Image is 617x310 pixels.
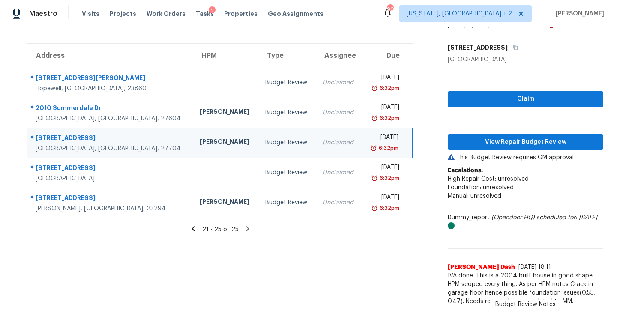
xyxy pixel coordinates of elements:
[202,227,239,232] span: 21 - 25 of 25
[36,144,186,153] div: [GEOGRAPHIC_DATA], [GEOGRAPHIC_DATA], 27704
[370,144,377,152] img: Overdue Alarm Icon
[147,9,186,18] span: Work Orders
[368,73,399,84] div: [DATE]
[448,167,483,173] b: Escalations:
[552,9,604,18] span: [PERSON_NAME]
[268,9,323,18] span: Geo Assignments
[36,74,186,84] div: [STREET_ADDRESS][PERSON_NAME]
[490,300,561,309] span: Budget Review Notes
[378,174,399,182] div: 6:32pm
[387,5,393,14] div: 90
[536,215,597,221] i: scheduled for: [DATE]
[448,185,514,191] span: Foundation: unresolved
[29,9,57,18] span: Maestro
[196,11,214,17] span: Tasks
[455,137,596,148] span: View Repair Budget Review
[371,174,378,182] img: Overdue Alarm Icon
[36,114,186,123] div: [GEOGRAPHIC_DATA], [GEOGRAPHIC_DATA], 27604
[448,43,508,52] h5: [STREET_ADDRESS]
[323,78,355,87] div: Unclaimed
[378,114,399,122] div: 6:32pm
[378,84,399,92] div: 6:32pm
[323,168,355,177] div: Unclaimed
[36,174,186,183] div: [GEOGRAPHIC_DATA]
[371,204,378,212] img: Overdue Alarm Icon
[200,137,252,148] div: [PERSON_NAME]
[36,164,186,174] div: [STREET_ADDRESS]
[448,271,603,306] span: IVA done. This is a 2004 built house in good shape. HPM scoped every thing. As per HPM notes Crac...
[368,163,399,174] div: [DATE]
[36,84,186,93] div: Hopewell, [GEOGRAPHIC_DATA], 23860
[36,134,186,144] div: [STREET_ADDRESS]
[491,215,535,221] i: (Opendoor HQ)
[377,144,398,152] div: 6:32pm
[455,94,596,104] span: Claim
[224,9,258,18] span: Properties
[378,204,399,212] div: 6:32pm
[36,104,186,114] div: 2010 Summerdale Dr
[323,198,355,207] div: Unclaimed
[448,213,603,230] div: Dummy_report
[27,44,193,68] th: Address
[265,198,309,207] div: Budget Review
[448,176,529,182] span: High Repair Cost: unresolved
[448,134,603,150] button: View Repair Budget Review
[448,263,515,271] span: [PERSON_NAME] Dash
[508,40,519,55] button: Copy Address
[265,168,309,177] div: Budget Review
[200,197,252,208] div: [PERSON_NAME]
[368,133,398,144] div: [DATE]
[323,138,355,147] div: Unclaimed
[518,264,551,270] span: [DATE] 18:11
[371,84,378,92] img: Overdue Alarm Icon
[368,193,399,204] div: [DATE]
[258,44,316,68] th: Type
[448,153,603,162] p: This Budget Review requires GM approval
[110,9,136,18] span: Projects
[209,6,216,15] div: 2
[265,78,309,87] div: Budget Review
[362,44,412,68] th: Due
[323,108,355,117] div: Unclaimed
[448,91,603,107] button: Claim
[407,9,512,18] span: [US_STATE], [GEOGRAPHIC_DATA] + 2
[316,44,362,68] th: Assignee
[193,44,258,68] th: HPM
[265,138,309,147] div: Budget Review
[371,114,378,122] img: Overdue Alarm Icon
[448,55,603,64] div: [GEOGRAPHIC_DATA]
[368,103,399,114] div: [DATE]
[265,108,309,117] div: Budget Review
[448,193,501,199] span: Manual: unresolved
[36,194,186,204] div: [STREET_ADDRESS]
[82,9,99,18] span: Visits
[36,204,186,213] div: [PERSON_NAME], [GEOGRAPHIC_DATA], 23294
[200,107,252,118] div: [PERSON_NAME]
